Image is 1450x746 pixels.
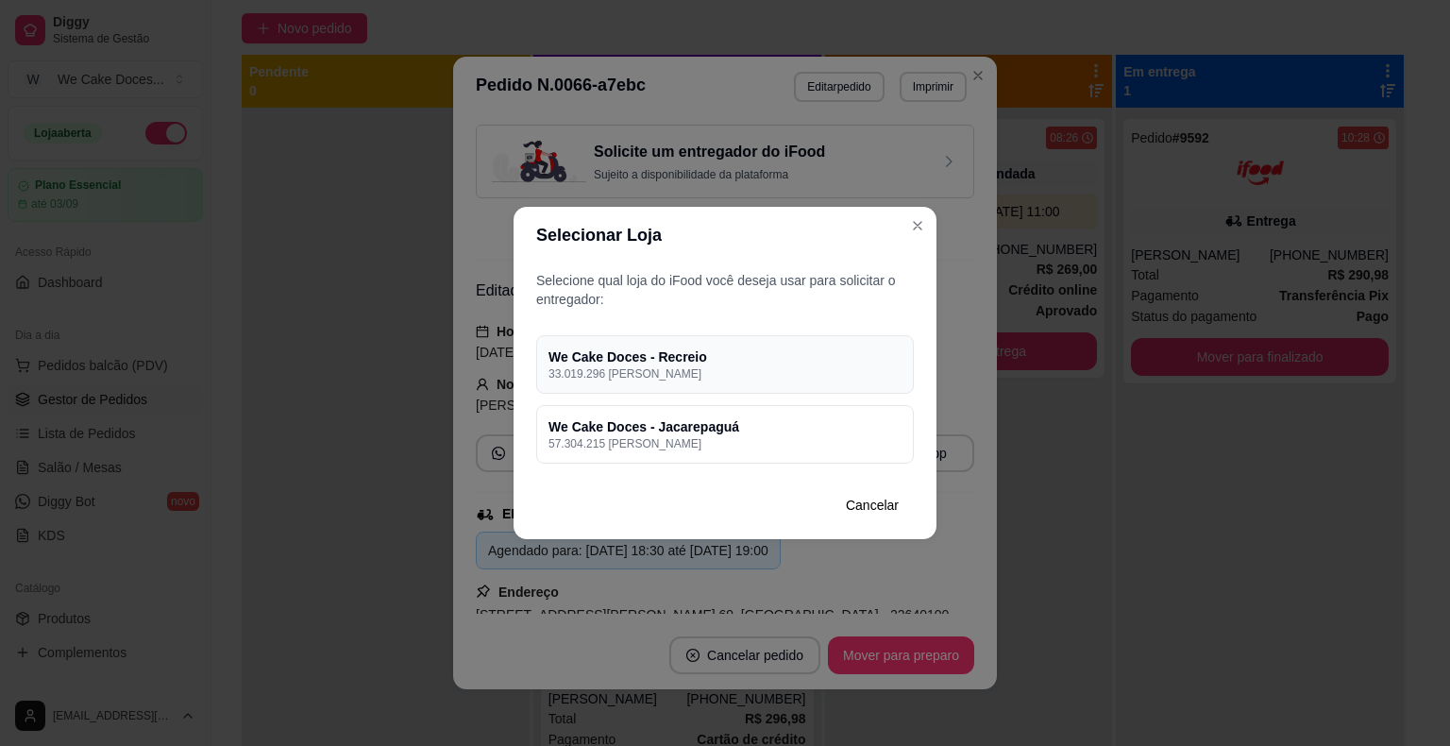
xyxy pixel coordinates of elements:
[902,211,933,241] button: Close
[514,207,936,263] header: Selecionar Loja
[548,348,902,366] h4: We Cake Doces - Recreio
[536,271,914,309] p: Selecione qual loja do iFood você deseja usar para solicitar o entregador:
[548,366,902,381] p: 33.019.296 [PERSON_NAME]
[831,486,914,524] button: Cancelar
[548,417,902,436] h4: We Cake Doces - Jacarepaguá
[548,436,902,451] p: 57.304.215 [PERSON_NAME]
